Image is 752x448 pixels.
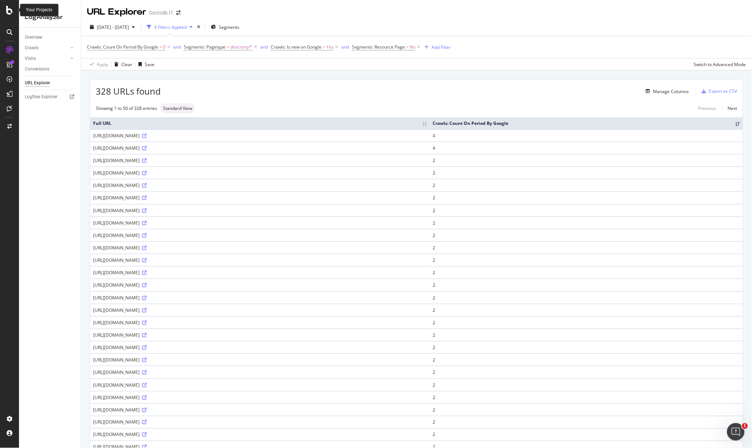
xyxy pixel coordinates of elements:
button: and [173,43,181,50]
div: Your Projects [26,7,52,13]
span: No [410,42,415,52]
td: 2 [430,179,743,191]
td: 2 [430,217,743,229]
span: 0 [163,42,166,52]
button: Switch to Advanced Mode [691,58,746,70]
div: times [195,23,202,31]
span: Segments [219,24,239,30]
div: Overview [25,34,42,41]
div: [URL][DOMAIN_NAME] [93,145,427,151]
a: Conversions [25,65,76,73]
div: [URL][DOMAIN_NAME] [93,257,427,263]
td: 2 [430,241,743,254]
div: Manage Columns [653,88,689,95]
div: [URL][DOMAIN_NAME] [93,369,427,375]
button: [DATE] - [DATE] [87,21,138,33]
th: Crawls: Count On Period By Google: activate to sort column ascending [430,117,743,129]
td: 2 [430,304,743,316]
button: Segments [208,21,242,33]
td: 4 [430,129,743,142]
span: 1 [742,423,748,429]
span: = [323,44,325,50]
a: Overview [25,34,76,41]
div: [URL][DOMAIN_NAME] [93,232,427,238]
td: 2 [430,403,743,416]
a: URL Explorer [25,79,76,87]
button: 4 Filters Applied [144,21,195,33]
div: Add Filter [432,44,451,50]
div: neutral label [160,103,195,114]
a: Logfiles Explorer [25,93,76,101]
td: 2 [430,379,743,391]
div: [URL][DOMAIN_NAME] [93,207,427,214]
button: Apply [87,58,108,70]
span: 328 URLs found [96,85,161,97]
div: [URL][DOMAIN_NAME] [93,133,427,139]
div: [URL][DOMAIN_NAME] [93,357,427,363]
div: Apply [97,61,108,68]
th: Full URL: activate to sort column ascending [90,117,430,129]
button: and [260,43,268,50]
button: and [341,43,349,50]
div: [URL][DOMAIN_NAME] [93,432,427,438]
div: Crawls [25,44,38,52]
td: 2 [430,353,743,366]
div: [URL][DOMAIN_NAME] [93,394,427,401]
div: [URL][DOMAIN_NAME] [93,407,427,413]
div: [URL][DOMAIN_NAME] [93,157,427,164]
div: Showing 1 to 50 of 328 entries [96,105,157,111]
div: [URL][DOMAIN_NAME] [93,344,427,351]
div: [URL][DOMAIN_NAME] [93,245,427,251]
span: Yes [326,42,334,52]
td: 2 [430,316,743,329]
span: directory/* [230,42,252,52]
div: Clear [121,61,132,68]
div: Conversions [25,65,49,73]
td: 2 [430,229,743,241]
button: Manage Columns [643,87,689,96]
span: > [159,44,162,50]
button: Add Filter [422,43,451,51]
td: 2 [430,428,743,441]
td: 2 [430,154,743,166]
div: [URL][DOMAIN_NAME] [93,220,427,226]
div: [URL][DOMAIN_NAME] [93,419,427,425]
div: Save [145,61,155,68]
div: Visits [25,55,36,62]
span: Standard View [163,106,192,111]
button: Clear [111,58,132,70]
a: Visits [25,55,68,62]
div: Logfiles Explorer [25,93,57,101]
div: Switch to Advanced Mode [694,61,746,68]
div: [URL][DOMAIN_NAME] [93,195,427,201]
div: and [341,44,349,50]
span: [DATE] - [DATE] [97,24,129,30]
div: and [173,44,181,50]
div: [URL][DOMAIN_NAME] [93,295,427,301]
td: 2 [430,291,743,304]
div: [URL][DOMAIN_NAME] [93,332,427,338]
div: [URL][DOMAIN_NAME] [93,307,427,313]
td: 2 [430,366,743,378]
span: = [406,44,409,50]
div: [URL][DOMAIN_NAME] [93,269,427,276]
td: 2 [430,191,743,204]
td: 2 [430,166,743,179]
span: Crawls: Count On Period By Google [87,44,158,50]
td: 2 [430,204,743,217]
span: Crawls: Is new on Google [271,44,322,50]
span: = [227,44,229,50]
button: Save [136,58,155,70]
div: Doctolib IT [149,9,173,16]
td: 2 [430,341,743,353]
button: Export as CSV [699,85,737,97]
div: [URL][DOMAIN_NAME] [93,382,427,388]
a: Crawls [25,44,68,52]
iframe: Intercom live chat [727,423,745,441]
div: Export as CSV [709,88,737,94]
div: arrow-right-arrow-left [176,10,181,15]
td: 2 [430,279,743,291]
div: [URL][DOMAIN_NAME] [93,170,427,176]
div: 4 Filters Applied [154,24,187,30]
td: 2 [430,266,743,279]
